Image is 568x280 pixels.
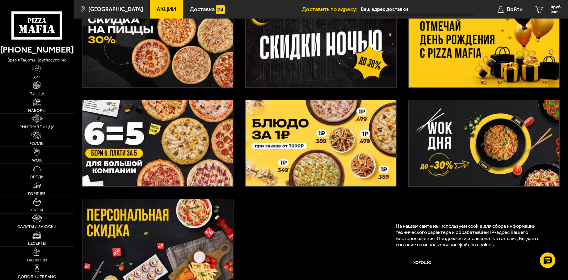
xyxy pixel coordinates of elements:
[28,192,46,196] span: Горячее
[507,6,523,12] span: Войти
[551,10,562,14] span: 0 шт.
[30,175,44,179] span: Обеды
[29,92,44,96] span: Пицца
[361,4,474,15] input: Ваш адрес доставки
[302,6,361,12] span: Доставить по адресу:
[396,253,449,271] button: Хорошо
[33,75,41,79] span: Хит
[216,5,225,14] img: 15daf4d41897b9f0e9f617042186c801.svg
[32,158,42,163] span: WOK
[27,241,46,246] span: Десерты
[88,6,143,12] span: [GEOGRAPHIC_DATA]
[551,5,562,9] span: 0 руб.
[157,6,176,12] span: Акции
[29,142,44,146] span: Роллы
[17,225,57,229] span: Салаты и закуски
[31,208,43,212] span: Супы
[396,223,550,248] p: На нашем сайте мы используем cookie для сбора информации технического характера и обрабатываем IP...
[190,6,215,12] span: Доставка
[27,258,47,262] span: Напитки
[28,108,46,113] span: Наборы
[18,275,57,279] span: Дополнительно
[19,125,55,129] span: Римская пицца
